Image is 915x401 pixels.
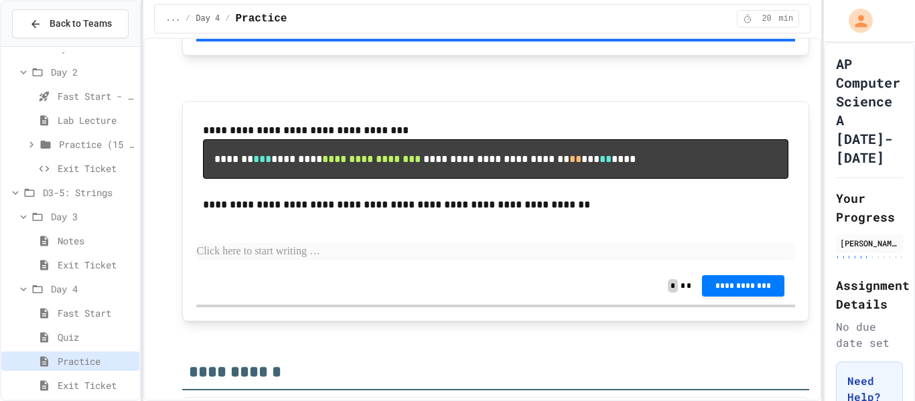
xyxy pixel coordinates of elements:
[58,258,134,272] span: Exit Ticket
[225,13,230,24] span: /
[51,65,134,79] span: Day 2
[58,378,134,392] span: Exit Ticket
[779,13,794,24] span: min
[836,319,903,351] div: No due date set
[59,137,134,151] span: Practice (15 mins)
[58,354,134,368] span: Practice
[43,185,134,199] span: D3-5: Strings
[51,282,134,296] span: Day 4
[58,234,134,248] span: Notes
[58,306,134,320] span: Fast Start
[836,276,903,313] h2: Assignment Details
[186,13,190,24] span: /
[58,113,134,127] span: Lab Lecture
[836,189,903,226] h2: Your Progress
[51,210,134,224] span: Day 3
[756,13,778,24] span: 20
[840,237,899,249] div: [PERSON_NAME]
[236,11,287,27] span: Practice
[836,54,903,167] h1: AP Computer Science A [DATE]-[DATE]
[58,161,134,175] span: Exit Ticket
[196,13,220,24] span: Day 4
[835,5,876,36] div: My Account
[58,89,134,103] span: Fast Start - Quiz
[58,330,134,344] span: Quiz
[165,13,180,24] span: ...
[50,17,112,31] span: Back to Teams
[12,9,129,38] button: Back to Teams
